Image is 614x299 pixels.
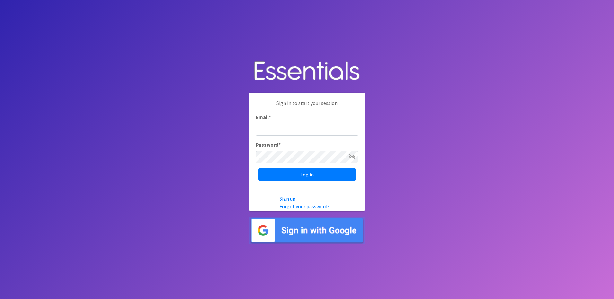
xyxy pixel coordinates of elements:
[249,55,365,88] img: Human Essentials
[256,141,281,149] label: Password
[256,99,358,113] p: Sign in to start your session
[256,113,271,121] label: Email
[249,217,365,244] img: Sign in with Google
[279,203,329,209] a: Forgot your password?
[269,114,271,120] abbr: required
[278,141,281,148] abbr: required
[258,168,356,181] input: Log in
[279,195,295,202] a: Sign up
